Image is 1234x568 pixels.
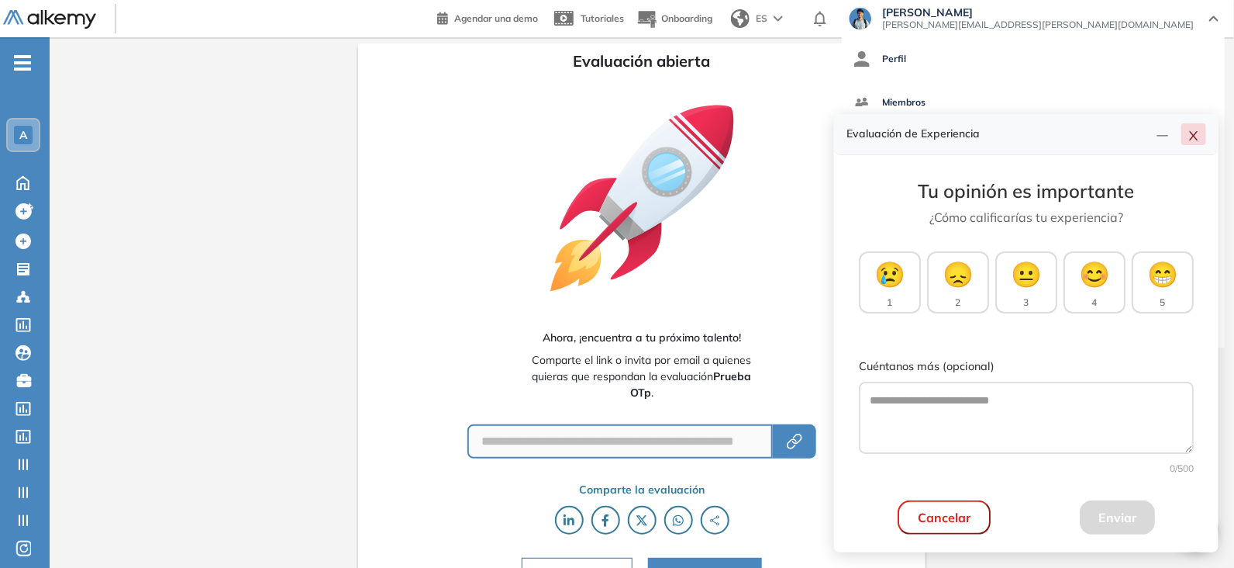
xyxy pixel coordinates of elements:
button: 😞2 [927,251,989,313]
button: Onboarding [636,2,712,36]
span: ES [756,12,767,26]
span: 4 [1092,296,1098,310]
h3: Tu opinión es importante [859,180,1194,203]
div: 0 /500 [859,462,1194,476]
a: Agendar una demo [437,8,538,26]
button: 😊4 [1063,251,1125,313]
img: icon [854,51,870,67]
img: Logo [3,10,96,29]
span: Evaluación abierta [574,50,711,73]
span: close [1187,130,1200,142]
p: ¿Cómo calificarías tu experiencia? [859,208,1194,227]
span: A [19,129,27,141]
span: 1 [888,296,893,310]
span: 😐 [1011,255,1042,293]
span: 😁 [1147,255,1178,293]
span: Tutoriales [581,12,624,24]
i: - [14,61,31,64]
span: [PERSON_NAME] [882,6,1194,19]
img: arrow [774,16,783,22]
span: 😢 [874,255,905,293]
button: 😢1 [859,251,921,313]
span: Comparte el link o invita por email a quienes quieras que respondan la evaluación . [532,352,751,401]
span: Miembros [882,84,925,121]
button: 😐3 [995,251,1057,313]
span: 😞 [943,255,974,293]
h4: Evaluación de Experiencia [846,127,1150,140]
img: world [731,9,750,28]
span: 3 [1024,296,1029,310]
span: Perfil [882,40,906,78]
span: Agendar una demo [454,12,538,24]
span: 😊 [1079,255,1110,293]
img: icon [854,95,870,110]
span: line [1156,130,1169,142]
button: close [1181,123,1206,145]
a: Miembros [854,84,1212,121]
span: 2 [956,296,961,310]
span: Comparte la evaluación [579,482,705,498]
button: Enviar [1080,500,1155,535]
button: Cancelar [898,500,991,535]
span: [PERSON_NAME][EMAIL_ADDRESS][PERSON_NAME][DOMAIN_NAME] [882,19,1194,31]
button: 😁5 [1132,251,1194,313]
span: Ahora, ¡encuentra a tu próximo talento! [543,330,741,346]
button: line [1150,123,1175,145]
a: Perfil [854,40,1212,78]
span: Onboarding [661,12,712,24]
span: 5 [1160,296,1166,310]
label: Cuéntanos más (opcional) [859,358,1194,376]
